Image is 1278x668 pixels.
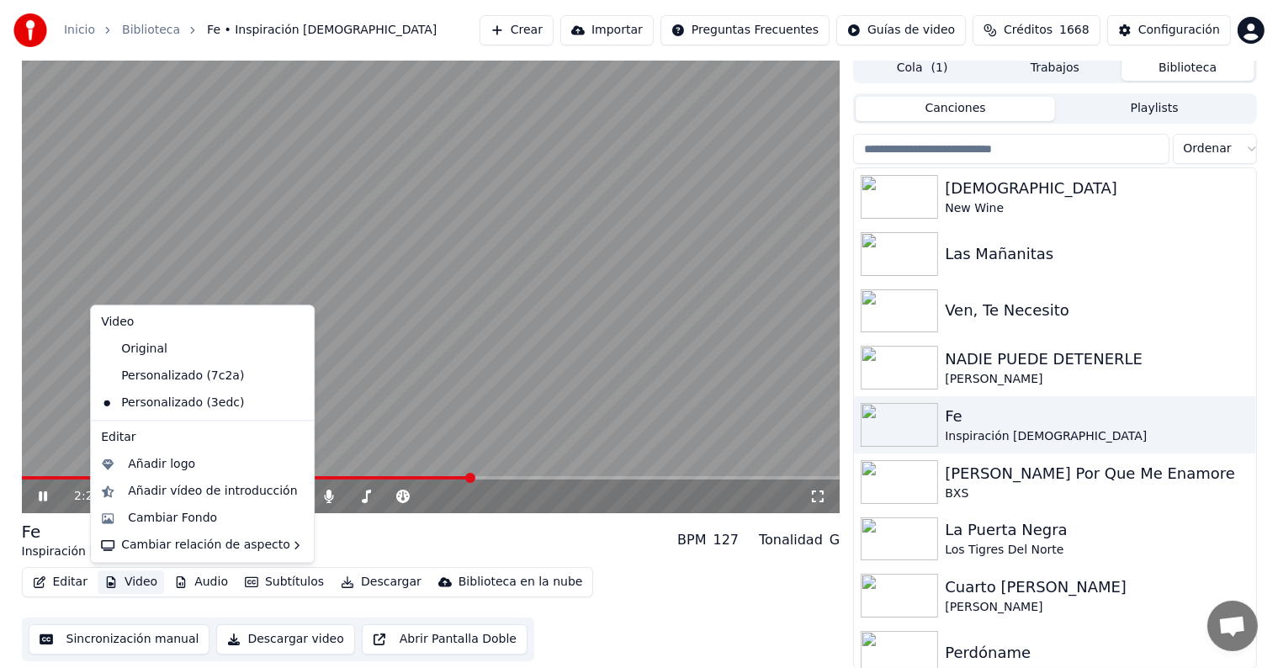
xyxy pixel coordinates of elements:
div: [PERSON_NAME] [945,599,1249,616]
button: Editar [26,570,94,594]
nav: breadcrumb [64,22,437,39]
span: ( 1 ) [931,60,948,77]
div: BXS [945,485,1249,502]
div: NADIE PUEDE DETENERLE [945,347,1249,371]
div: Ven, Te Necesito [945,299,1249,322]
button: Abrir Pantalla Doble [362,624,528,655]
div: Los Tigres Del Norte [945,542,1249,559]
button: Guías de video [836,15,966,45]
div: Cambiar relación de aspecto [94,532,310,559]
div: Biblioteca en la nube [459,574,583,591]
img: youka [13,13,47,47]
div: Perdóname [945,641,1249,665]
div: Original [94,336,285,363]
span: Ordenar [1184,140,1232,157]
div: New Wine [945,200,1249,217]
div: Chat abierto [1207,601,1258,651]
div: Editar [94,424,310,451]
div: Añadir logo [128,456,195,473]
div: [PERSON_NAME] [945,371,1249,388]
div: Personalizado (3edc) [94,390,285,416]
button: Importar [560,15,654,45]
span: Fe • Inspiración [DEMOGRAPHIC_DATA] [207,22,437,39]
button: Playlists [1055,97,1254,121]
div: Configuración [1138,22,1220,39]
button: Canciones [856,97,1055,121]
div: G [830,530,840,550]
div: Cuarto [PERSON_NAME] [945,575,1249,599]
button: Descargar [334,570,428,594]
button: Créditos1668 [973,15,1100,45]
a: Biblioteca [122,22,180,39]
div: BPM [677,530,706,550]
button: Configuración [1107,15,1231,45]
div: Video [94,309,310,336]
button: Trabajos [989,56,1122,81]
button: Subtítulos [238,570,331,594]
div: Cambiar Fondo [128,510,217,527]
div: Fe [22,520,224,543]
button: Preguntas Frecuentes [660,15,830,45]
span: Créditos [1004,22,1053,39]
div: [PERSON_NAME] Por Que Me Enamore [945,462,1249,485]
button: Cola [856,56,989,81]
button: Crear [480,15,554,45]
div: La Puerta Negra [945,518,1249,542]
div: Las Mañanitas [945,242,1249,266]
div: Inspiración [DEMOGRAPHIC_DATA] [22,543,224,560]
div: 127 [713,530,740,550]
div: Personalizado (7c2a) [94,363,285,390]
button: Biblioteca [1122,56,1254,81]
div: Añadir vídeo de introducción [128,483,297,500]
div: / [74,488,114,505]
button: Descargar video [216,624,354,655]
button: Sincronización manual [29,624,210,655]
button: Audio [167,570,235,594]
a: Inicio [64,22,95,39]
div: Tonalidad [759,530,823,550]
button: Video [98,570,164,594]
div: Fe [945,405,1249,428]
span: 1668 [1059,22,1090,39]
div: [DEMOGRAPHIC_DATA] [945,177,1249,200]
span: 2:25 [74,488,100,505]
div: Inspiración [DEMOGRAPHIC_DATA] [945,428,1249,445]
